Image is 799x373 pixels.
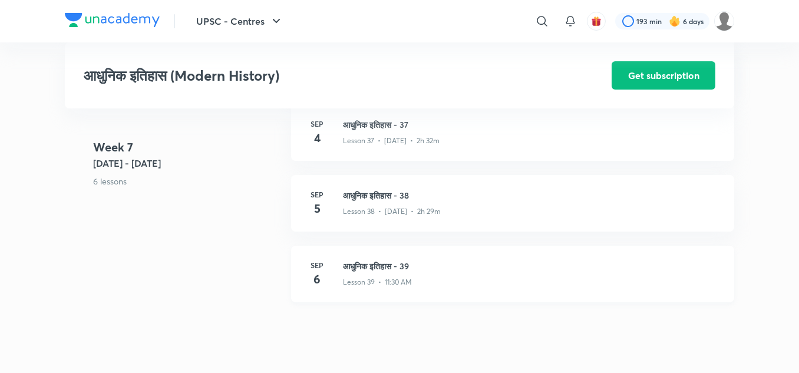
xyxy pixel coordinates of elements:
[93,175,282,187] p: 6 lessons
[93,156,282,170] h5: [DATE] - [DATE]
[305,200,329,217] h4: 5
[291,175,734,246] a: Sep5आधुनिक इतिहास - 38Lesson 38 • [DATE] • 2h 29m
[343,260,720,272] h3: आधुनिक इतिहास - 39
[587,12,606,31] button: avatar
[591,16,602,27] img: avatar
[65,13,160,27] img: Company Logo
[343,206,441,217] p: Lesson 38 • [DATE] • 2h 29m
[343,136,440,146] p: Lesson 37 • [DATE] • 2h 32m
[669,15,681,27] img: streak
[714,11,734,31] img: amit tripathi
[612,61,715,90] button: Get subscription
[305,189,329,200] h6: Sep
[84,67,545,84] h3: आधुनिक इतिहास (Modern History)
[343,189,720,202] h3: आधुनिक इतिहास - 38
[189,9,290,33] button: UPSC - Centres
[93,138,282,156] h4: Week 7
[305,129,329,147] h4: 4
[305,260,329,270] h6: Sep
[65,13,160,30] a: Company Logo
[291,246,734,316] a: Sep6आधुनिक इतिहास - 39Lesson 39 • 11:30 AM
[343,277,412,288] p: Lesson 39 • 11:30 AM
[291,104,734,175] a: Sep4आधुनिक इतिहास - 37Lesson 37 • [DATE] • 2h 32m
[305,270,329,288] h4: 6
[343,118,720,131] h3: आधुनिक इतिहास - 37
[305,118,329,129] h6: Sep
